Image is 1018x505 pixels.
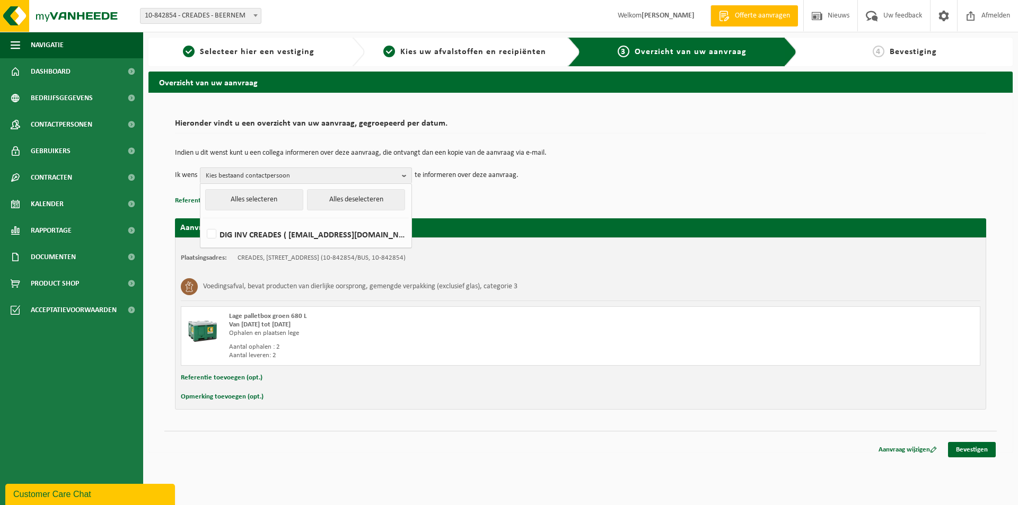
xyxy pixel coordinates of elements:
span: 1 [183,46,195,57]
span: Kies uw afvalstoffen en recipiënten [400,48,546,56]
span: Bedrijfsgegevens [31,85,93,111]
a: Aanvraag wijzigen [871,442,945,457]
div: Ophalen en plaatsen lege [229,329,623,338]
span: Kalender [31,191,64,217]
span: Contactpersonen [31,111,92,138]
h2: Overzicht van uw aanvraag [148,72,1013,92]
span: 10-842854 - CREADES - BEERNEM [141,8,261,23]
p: Indien u dit wenst kunt u een collega informeren over deze aanvraag, die ontvangt dan een kopie v... [175,149,986,157]
span: Rapportage [31,217,72,244]
strong: Van [DATE] tot [DATE] [229,321,291,328]
img: PB-LB-0680-HPE-GN-01.png [187,312,218,344]
span: Documenten [31,244,76,270]
div: Aantal leveren: 2 [229,351,623,360]
strong: Aanvraag voor [DATE] [180,224,260,232]
a: Offerte aanvragen [710,5,798,26]
button: Alles deselecteren [307,189,405,210]
span: Overzicht van uw aanvraag [635,48,747,56]
p: te informeren over deze aanvraag. [415,167,519,183]
label: DIG INV CREADES ( [EMAIL_ADDRESS][DOMAIN_NAME] ) [205,226,406,242]
span: Contracten [31,164,72,191]
span: Acceptatievoorwaarden [31,297,117,323]
button: Kies bestaand contactpersoon [200,167,412,183]
iframe: chat widget [5,482,177,505]
h2: Hieronder vindt u een overzicht van uw aanvraag, gegroepeerd per datum. [175,119,986,134]
strong: [PERSON_NAME] [642,12,695,20]
span: Lage palletbox groen 680 L [229,313,307,320]
span: Product Shop [31,270,79,297]
a: 1Selecteer hier een vestiging [154,46,344,58]
span: Selecteer hier een vestiging [200,48,314,56]
a: 2Kies uw afvalstoffen en recipiënten [370,46,560,58]
span: Gebruikers [31,138,71,164]
span: Navigatie [31,32,64,58]
div: Aantal ophalen : 2 [229,343,623,351]
td: CREADES, [STREET_ADDRESS] (10-842854/BUS, 10-842854) [238,254,406,262]
button: Referentie toevoegen (opt.) [175,194,257,208]
span: Bevestiging [890,48,937,56]
a: Bevestigen [948,442,996,457]
button: Opmerking toevoegen (opt.) [181,390,264,404]
p: Ik wens [175,167,197,183]
span: 3 [618,46,629,57]
span: 4 [873,46,884,57]
span: Dashboard [31,58,71,85]
span: 10-842854 - CREADES - BEERNEM [140,8,261,24]
strong: Plaatsingsadres: [181,254,227,261]
button: Referentie toevoegen (opt.) [181,371,262,385]
span: 2 [383,46,395,57]
h3: Voedingsafval, bevat producten van dierlijke oorsprong, gemengde verpakking (exclusief glas), cat... [203,278,517,295]
span: Kies bestaand contactpersoon [206,168,398,184]
span: Offerte aanvragen [732,11,793,21]
button: Alles selecteren [205,189,303,210]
